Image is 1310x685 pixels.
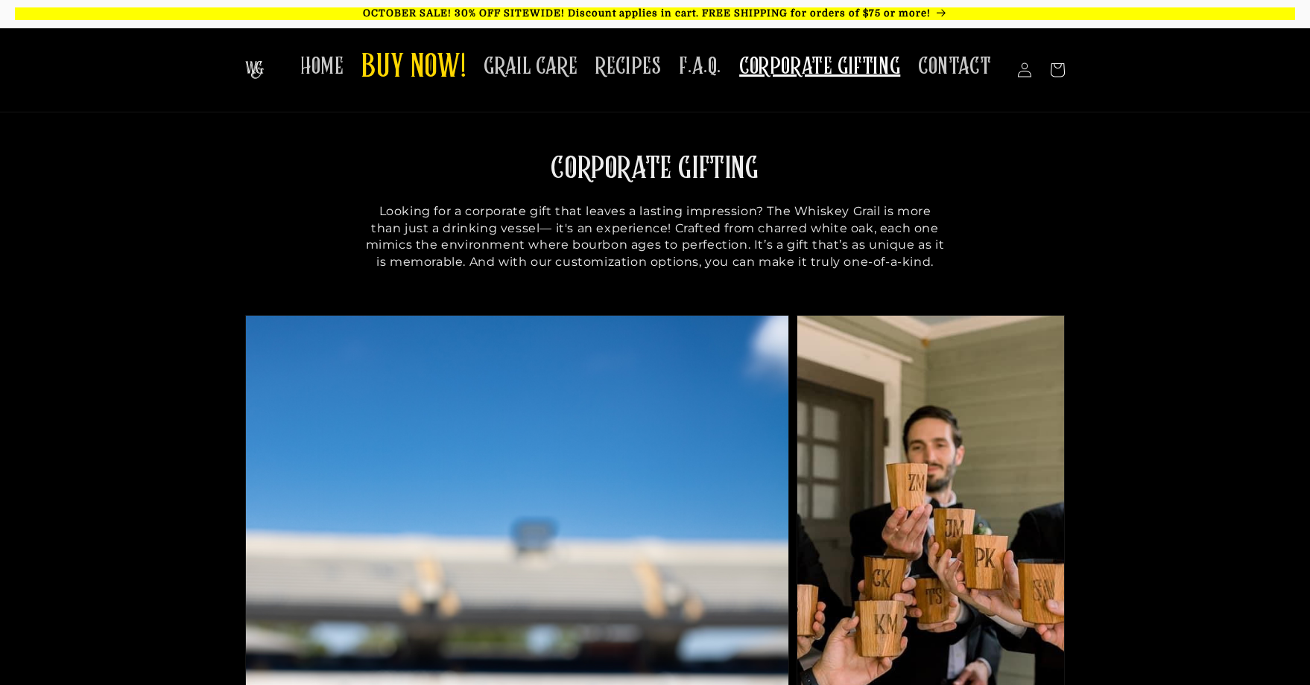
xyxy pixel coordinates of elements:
span: RECIPES [595,52,661,81]
p: OCTOBER SALE! 30% OFF SITEWIDE! Discount applies in cart. FREE SHIPPING for orders of $75 or more! [15,7,1295,20]
img: The Whiskey Grail [245,61,264,79]
span: F.A.Q. [679,52,721,81]
span: CONTACT [918,52,991,81]
a: HOME [291,43,352,90]
a: GRAIL CARE [475,43,586,90]
a: F.A.Q. [670,43,730,90]
a: BUY NOW! [352,39,475,98]
p: Looking for a corporate gift that leaves a lasting impression? The Whiskey Grail is more than jus... [364,203,946,270]
a: RECIPES [586,43,670,90]
a: CONTACT [909,43,1000,90]
span: HOME [300,52,344,81]
span: BUY NOW! [361,48,466,89]
span: CORPORATE GIFTING [739,52,900,81]
h2: CORPORATE GIFTING [364,150,946,188]
a: CORPORATE GIFTING [730,43,909,90]
span: GRAIL CARE [484,52,578,81]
